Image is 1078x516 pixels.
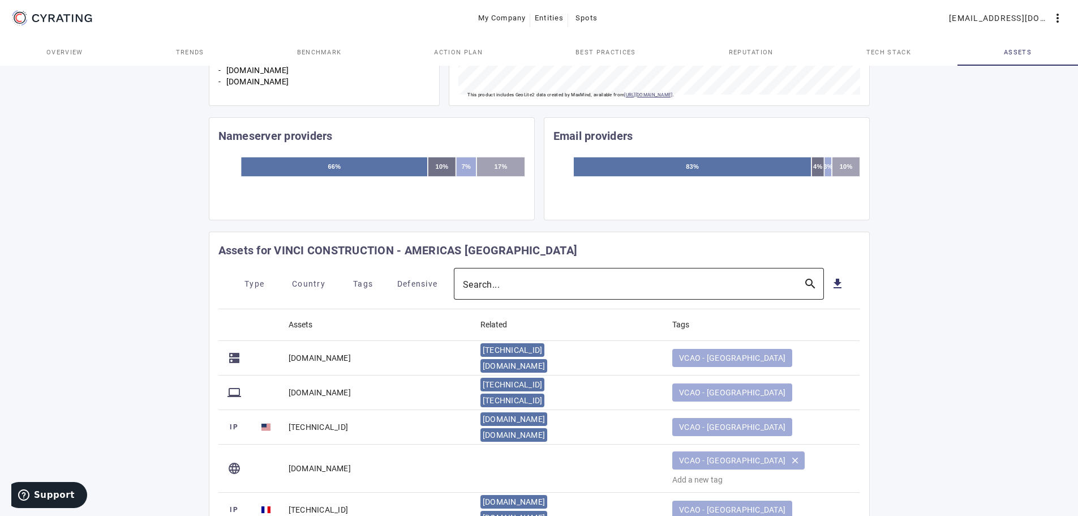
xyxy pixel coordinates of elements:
div: Assets [289,318,312,331]
p: This product includes GeoLite2 data created by MaxMind, available from . [467,89,674,101]
mat-label: Search... [463,279,500,289]
span: Defensive [397,275,437,293]
span: VCAO - [GEOGRAPHIC_DATA] [679,504,785,515]
span: IP [227,421,241,433]
mat-chip-listbox: Tags [672,381,846,404]
span: [DOMAIN_NAME] [483,430,545,440]
span: VCAO - [GEOGRAPHIC_DATA] [679,352,785,364]
span: Country [292,275,325,293]
div: Related [480,318,507,331]
span: Tags [353,275,373,293]
span: Action Plan [434,49,483,56]
mat-cell: [DOMAIN_NAME] [280,376,471,410]
mat-icon: dns [227,351,241,365]
button: My Company [474,8,531,28]
span: Reputation [729,49,774,56]
span: [TECHNICAL_ID] [483,346,543,355]
mat-chip-listbox: Tags [672,416,846,438]
span: [DOMAIN_NAME] [483,415,545,424]
button: [EMAIL_ADDRESS][DOMAIN_NAME] [944,8,1069,28]
div: Tags [672,318,689,331]
mat-card-title: Nameserver providers [218,127,333,145]
a: [URL][DOMAIN_NAME] [624,92,672,97]
button: Tags [336,274,390,294]
div: Assets [289,318,323,331]
div: Tags [672,318,699,331]
mat-card-title: Assets for VINCI CONSTRUCTION - AMERICAS [GEOGRAPHIC_DATA] [218,241,578,259]
mat-icon: more_vert [1051,11,1064,25]
li: [DOMAIN_NAME] [226,65,431,76]
span: My Company [478,9,526,27]
li: [DOMAIN_NAME] [226,76,431,87]
mat-cell: [DOMAIN_NAME] [280,341,471,376]
span: Tech Stack [866,49,911,56]
mat-cell: [DOMAIN_NAME] [280,445,471,493]
mat-icon: get_app [831,277,844,291]
span: Spots [575,9,598,27]
span: VCAO - [GEOGRAPHIC_DATA] [679,421,785,433]
span: Assets [1004,49,1032,56]
iframe: Opens a widget where you can find more information [11,482,87,510]
button: Defensive [390,274,445,294]
span: Trends [176,49,204,56]
mat-chip-listbox: Tags [672,347,846,369]
mat-icon: language [227,462,241,475]
span: Entities [535,9,564,27]
div: Related [480,318,517,331]
g: CYRATING [32,14,92,22]
span: Type [244,275,264,293]
mat-icon: computer [227,386,241,399]
span: [EMAIL_ADDRESS][DOMAIN_NAME] [949,9,1051,27]
span: IP [227,504,241,515]
input: Add a new tag [672,472,846,488]
cr-card: Main domains [209,16,440,116]
button: Type [227,274,282,294]
span: Overview [46,49,83,56]
button: Entities [530,8,568,28]
span: [DOMAIN_NAME] [483,497,545,506]
button: Country [282,274,336,294]
span: Best practices [575,49,635,56]
span: Benchmark [297,49,342,56]
span: [TECHNICAL_ID] [483,380,543,389]
span: VCAO - [GEOGRAPHIC_DATA] [679,387,785,398]
span: [DOMAIN_NAME] [483,361,545,370]
span: VCAO - [GEOGRAPHIC_DATA] [679,455,785,466]
mat-cell: [TECHNICAL_ID] [280,410,471,445]
mat-card-title: Email providers [553,127,633,145]
mat-icon: search [797,277,824,291]
span: [TECHNICAL_ID] [483,396,543,405]
button: Spots [568,8,604,28]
